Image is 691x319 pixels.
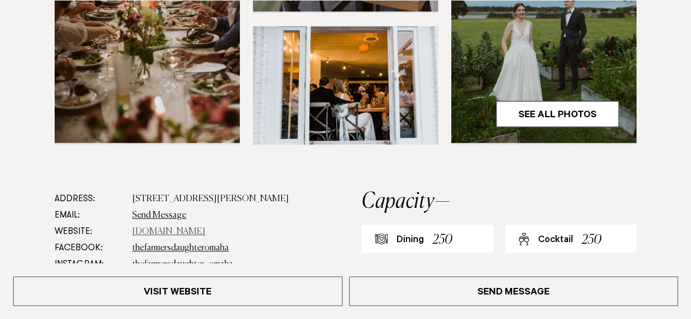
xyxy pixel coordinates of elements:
h2: Capacity [362,191,636,213]
dt: Website: [55,224,123,240]
dd: [STREET_ADDRESS][PERSON_NAME] [132,191,291,207]
dt: Email: [55,207,123,224]
dt: Address: [55,191,123,207]
div: Dining [397,234,424,247]
img: Bride and groom dining indoors at The Farmers Daughter [253,26,438,145]
a: Send Message [349,276,678,306]
dt: Facebook: [55,240,123,256]
div: Cocktail [538,234,573,247]
a: thefarmersdaughter_omaha [132,260,233,269]
dt: Instagram: [55,256,123,273]
div: 250 [433,230,452,250]
div: 250 [582,230,601,250]
a: Send Message [132,211,186,220]
a: [DOMAIN_NAME] [132,227,205,236]
a: Visit Website [13,276,342,306]
a: See All Photos [496,101,619,127]
a: thefarmersdaughteromaha [132,244,229,252]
